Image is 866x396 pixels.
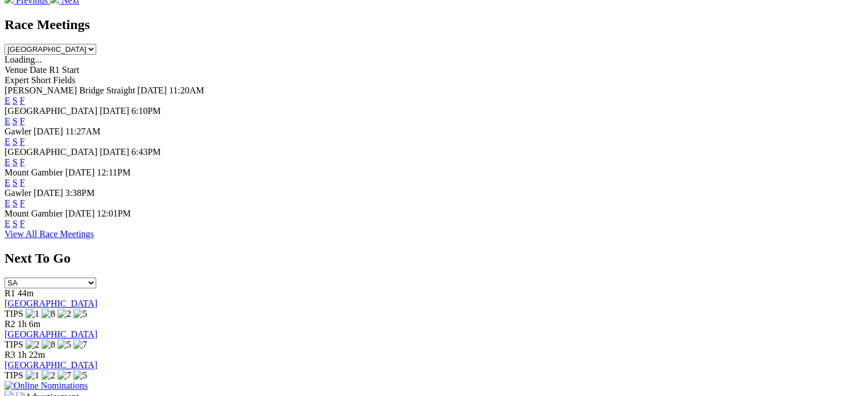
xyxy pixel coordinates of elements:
[26,309,39,319] img: 1
[30,65,47,75] span: Date
[5,178,10,187] a: E
[5,137,10,146] a: E
[13,198,18,208] a: S
[20,157,25,167] a: F
[26,370,39,381] img: 1
[73,340,87,350] img: 7
[5,288,15,298] span: R1
[31,75,51,85] span: Short
[42,340,55,350] img: 8
[100,106,129,116] span: [DATE]
[34,126,63,136] span: [DATE]
[20,137,25,146] a: F
[20,96,25,105] a: F
[5,157,10,167] a: E
[65,126,101,136] span: 11:27AM
[5,381,88,391] img: Online Nominations
[5,198,10,208] a: E
[13,96,18,105] a: S
[97,168,130,177] span: 12:11PM
[42,370,55,381] img: 2
[18,288,34,298] span: 44m
[65,188,95,198] span: 3:38PM
[5,106,97,116] span: [GEOGRAPHIC_DATA]
[58,309,71,319] img: 2
[137,85,167,95] span: [DATE]
[5,126,31,136] span: Gawler
[5,147,97,157] span: [GEOGRAPHIC_DATA]
[5,85,135,95] span: [PERSON_NAME] Bridge Straight
[58,370,71,381] img: 7
[5,360,97,370] a: [GEOGRAPHIC_DATA]
[20,116,25,126] a: F
[5,209,63,218] span: Mount Gambier
[65,168,95,177] span: [DATE]
[34,188,63,198] span: [DATE]
[169,85,204,95] span: 11:20AM
[5,17,861,32] h2: Race Meetings
[49,65,79,75] span: R1 Start
[5,340,23,349] span: TIPS
[5,188,31,198] span: Gawler
[58,340,71,350] img: 5
[13,116,18,126] a: S
[5,116,10,126] a: E
[5,251,861,266] h2: Next To Go
[26,340,39,350] img: 2
[5,370,23,380] span: TIPS
[13,137,18,146] a: S
[73,370,87,381] img: 5
[20,219,25,228] a: F
[132,147,161,157] span: 6:43PM
[13,219,18,228] a: S
[5,350,15,360] span: R3
[5,229,94,239] a: View All Race Meetings
[5,319,15,329] span: R2
[13,178,18,187] a: S
[5,329,97,339] a: [GEOGRAPHIC_DATA]
[65,209,95,218] span: [DATE]
[18,319,40,329] span: 1h 6m
[100,147,129,157] span: [DATE]
[13,157,18,167] a: S
[5,299,97,308] a: [GEOGRAPHIC_DATA]
[18,350,45,360] span: 1h 22m
[5,219,10,228] a: E
[5,96,10,105] a: E
[53,75,75,85] span: Fields
[5,168,63,177] span: Mount Gambier
[97,209,131,218] span: 12:01PM
[5,65,27,75] span: Venue
[5,75,29,85] span: Expert
[5,309,23,319] span: TIPS
[73,309,87,319] img: 5
[132,106,161,116] span: 6:10PM
[20,178,25,187] a: F
[42,309,55,319] img: 8
[20,198,25,208] a: F
[5,55,42,64] span: Loading...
